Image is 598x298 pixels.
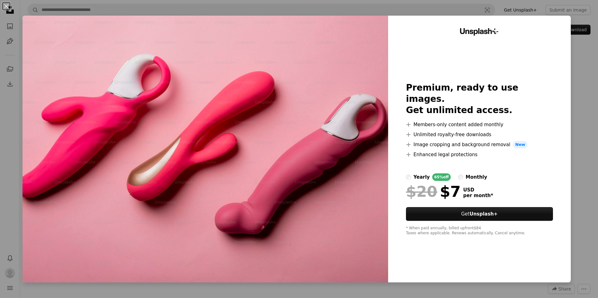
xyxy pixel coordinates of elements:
[463,187,493,193] span: USD
[406,183,437,200] span: $20
[406,131,553,138] li: Unlimited royalty-free downloads
[406,226,553,236] div: * When paid annually, billed upfront $84 Taxes where applicable. Renews automatically. Cancel any...
[469,211,498,217] strong: Unsplash+
[406,183,461,200] div: $7
[413,173,430,181] div: yearly
[406,141,553,148] li: Image cropping and background removal
[458,175,463,180] input: monthly
[513,141,528,148] span: New
[406,175,411,180] input: yearly65%off
[466,173,487,181] div: monthly
[406,121,553,128] li: Members-only content added monthly
[406,151,553,158] li: Enhanced legal protections
[432,173,451,181] div: 65% off
[406,82,553,116] h2: Premium, ready to use images. Get unlimited access.
[463,193,493,198] span: per month *
[406,207,553,221] a: GetUnsplash+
